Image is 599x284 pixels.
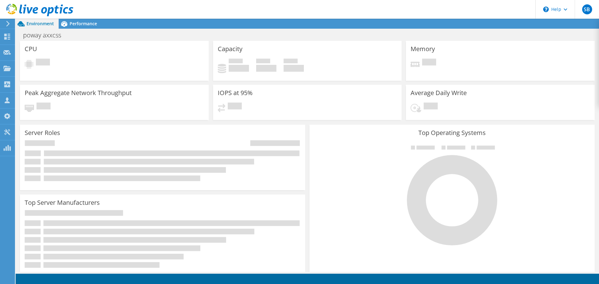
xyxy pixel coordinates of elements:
span: Pending [36,59,50,67]
h3: Capacity [218,46,242,52]
h4: 0 GiB [284,65,304,72]
span: Used [229,59,243,65]
span: Total [284,59,298,65]
span: SB [582,4,592,14]
h3: Memory [411,46,435,52]
span: Pending [228,103,242,111]
h4: 0 GiB [256,65,276,72]
svg: \n [543,7,549,12]
h3: CPU [25,46,37,52]
span: Pending [424,103,438,111]
span: Free [256,59,270,65]
h3: Peak Aggregate Network Throughput [25,89,132,96]
h4: 0 GiB [229,65,249,72]
span: Environment [27,21,54,26]
h3: Top Operating Systems [314,129,590,136]
h3: Top Server Manufacturers [25,199,100,206]
h3: IOPS at 95% [218,89,253,96]
span: Pending [422,59,436,67]
h1: poway axxcss [20,32,71,39]
h3: Server Roles [25,129,60,136]
span: Performance [70,21,97,26]
h3: Average Daily Write [411,89,467,96]
span: Pending [37,103,51,111]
